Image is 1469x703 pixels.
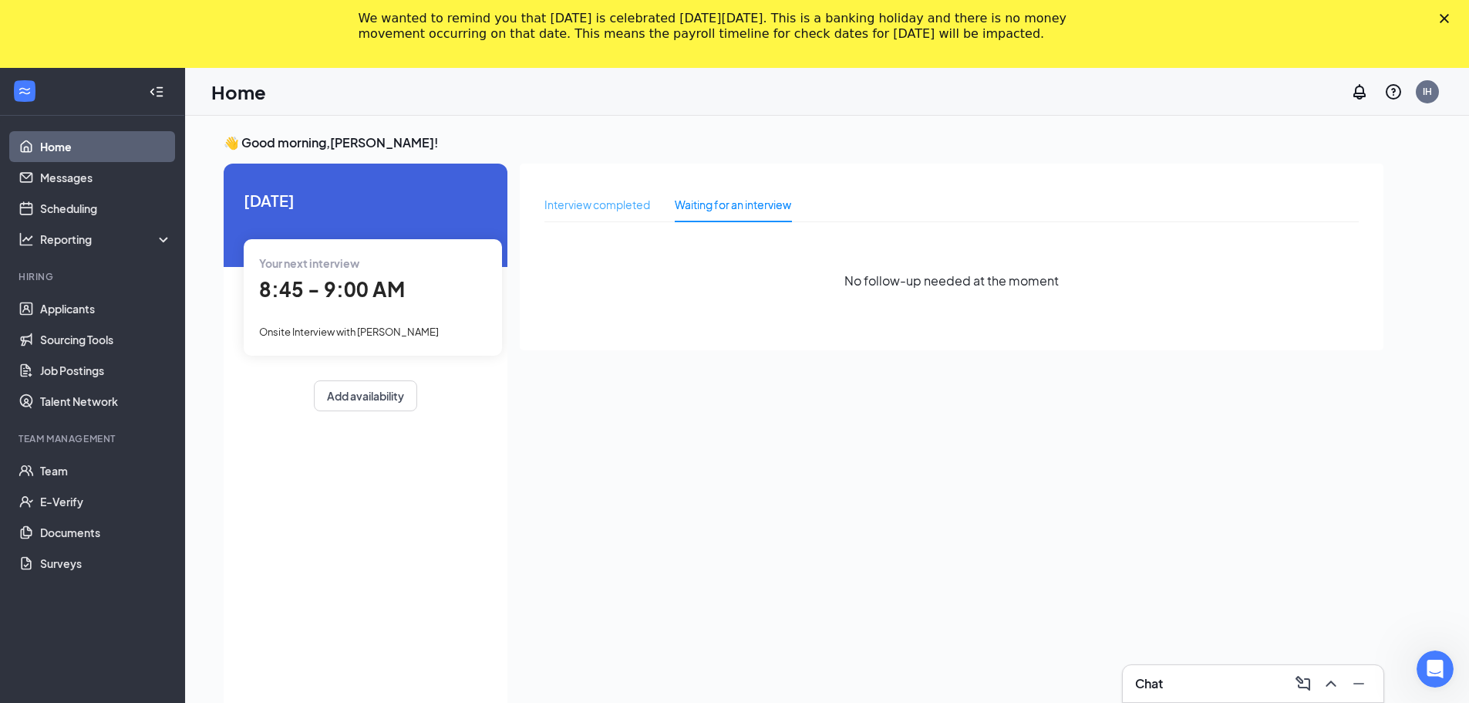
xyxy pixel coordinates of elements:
[244,188,487,212] span: [DATE]
[1384,83,1403,101] svg: QuestionInfo
[1417,651,1454,688] iframe: Intercom live chat
[1319,671,1343,696] button: ChevronUp
[40,324,172,355] a: Sourcing Tools
[40,355,172,386] a: Job Postings
[359,11,1087,42] div: We wanted to remind you that [DATE] is celebrated [DATE][DATE]. This is a banking holiday and the...
[675,196,791,213] div: Waiting for an interview
[259,256,359,270] span: Your next interview
[1350,83,1369,101] svg: Notifications
[40,517,172,548] a: Documents
[17,83,32,99] svg: WorkstreamLogo
[40,162,172,193] a: Messages
[1423,85,1432,98] div: IH
[224,134,1383,151] h3: 👋 Good morning, [PERSON_NAME] !
[314,380,417,411] button: Add availability
[19,232,34,247] svg: Analysis
[40,486,172,517] a: E-Verify
[1135,675,1163,692] h3: Chat
[259,276,405,302] span: 8:45 - 9:00 AM
[149,84,164,100] svg: Collapse
[40,232,173,247] div: Reporting
[40,455,172,486] a: Team
[1349,674,1368,693] svg: Minimize
[19,270,169,283] div: Hiring
[40,131,172,162] a: Home
[1294,674,1312,693] svg: ComposeMessage
[40,386,172,417] a: Talent Network
[844,271,1059,290] span: No follow-up needed at the moment
[1291,671,1316,696] button: ComposeMessage
[259,326,439,338] span: Onsite Interview with [PERSON_NAME]
[1440,14,1455,23] div: Close
[40,193,172,224] a: Scheduling
[40,548,172,579] a: Surveys
[1346,671,1371,696] button: Minimize
[211,79,266,105] h1: Home
[19,432,169,445] div: Team Management
[1322,674,1340,693] svg: ChevronUp
[40,293,172,324] a: Applicants
[544,196,650,213] div: Interview completed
